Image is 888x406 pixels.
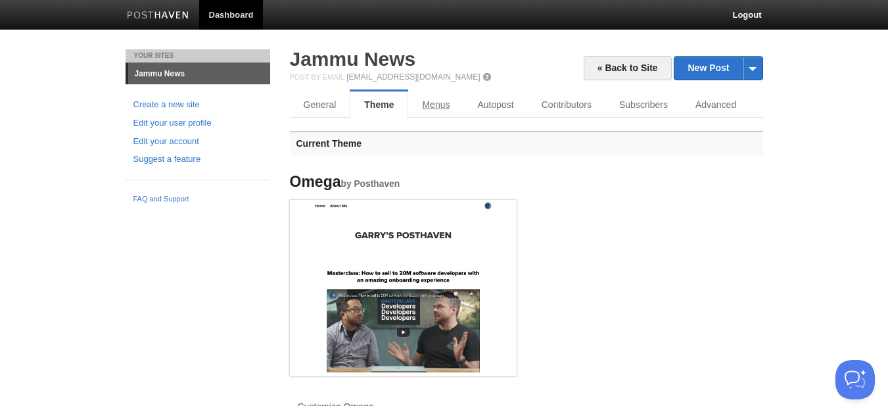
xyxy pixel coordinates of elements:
[290,73,344,81] span: Post by Email
[133,135,262,149] a: Edit your account
[133,153,262,166] a: Suggest a feature
[126,49,270,63] li: Your Sites
[528,91,605,118] a: Contributors
[346,72,480,82] a: [EMAIL_ADDRESS][DOMAIN_NAME]
[290,174,517,190] h4: Omega
[290,91,350,118] a: General
[350,91,408,118] a: Theme
[674,57,762,80] a: New Post
[127,11,189,21] img: Posthaven-bar
[835,360,875,399] iframe: Help Scout Beacon - Open
[128,63,270,84] a: Jammu News
[290,200,517,372] img: Screenshot
[340,179,400,189] small: by Posthaven
[133,98,262,112] a: Create a new site
[290,131,763,155] h3: Current Theme
[584,56,672,80] a: « Back to Site
[290,48,416,70] a: Jammu News
[408,91,463,118] a: Menus
[605,91,682,118] a: Subscribers
[682,91,750,118] a: Advanced
[133,116,262,130] a: Edit your user profile
[463,91,527,118] a: Autopost
[133,193,262,205] a: FAQ and Support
